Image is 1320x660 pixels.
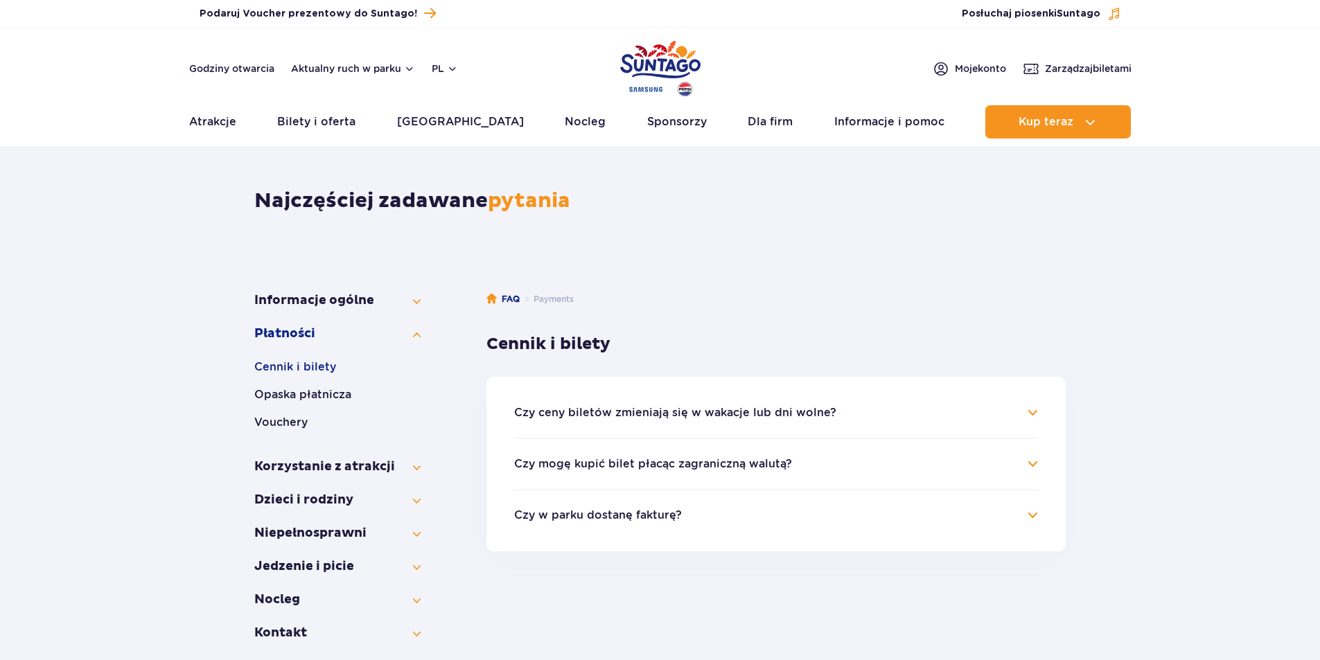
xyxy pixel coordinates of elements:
[748,105,793,139] a: Dla firm
[1057,9,1100,19] span: Suntago
[488,188,570,213] span: pytania
[254,525,421,542] button: Niepełno­sprawni
[834,105,944,139] a: Informacje i pomoc
[962,7,1100,21] span: Posłuchaj piosenki
[254,591,421,608] button: Nocleg
[254,188,1066,213] h1: Najczęściej zadawane
[432,62,458,75] button: pl
[254,386,421,403] button: Opaska płatnicza
[514,458,792,470] button: Czy mogę kupić bilet płacąc zagraniczną walutą?
[254,558,421,575] button: Jedzenie i picie
[397,105,524,139] a: [GEOGRAPHIC_DATA]
[189,105,236,139] a: Atrakcje
[1019,116,1073,128] span: Kup teraz
[486,334,1066,355] h3: Cennik i bilety
[985,105,1131,139] button: Kup teraz
[514,509,682,521] button: Czy w parku dostanę fakturę?
[254,414,421,431] button: Vouchery
[277,105,355,139] a: Bilety i oferta
[254,625,421,641] button: Kontakt
[955,62,1006,75] span: Moje konto
[565,105,606,139] a: Nocleg
[254,492,421,508] button: Dzieci i rodziny
[647,105,707,139] a: Sponsorzy
[200,7,417,21] span: Podaruj Voucher prezentowy do Suntago!
[514,407,836,419] button: Czy ceny biletów zmieniają się w wakacje lub dni wolne?
[189,62,274,75] a: Godziny otwarcia
[254,325,421,342] button: Płatności
[291,63,415,74] button: Aktualny ruch w parku
[962,7,1121,21] button: Posłuchaj piosenkiSuntago
[933,60,1006,77] a: Mojekonto
[254,292,421,309] button: Informacje ogólne
[254,458,421,475] button: Korzystanie z atrakcji
[1045,62,1132,75] span: Zarządzaj biletami
[200,4,436,23] a: Podaruj Voucher prezentowy do Suntago!
[520,292,574,306] li: Payments
[254,359,421,375] button: Cennik i bilety
[620,35,701,98] a: Park of Poland
[486,292,520,306] a: FAQ
[1023,60,1132,77] a: Zarządzajbiletami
